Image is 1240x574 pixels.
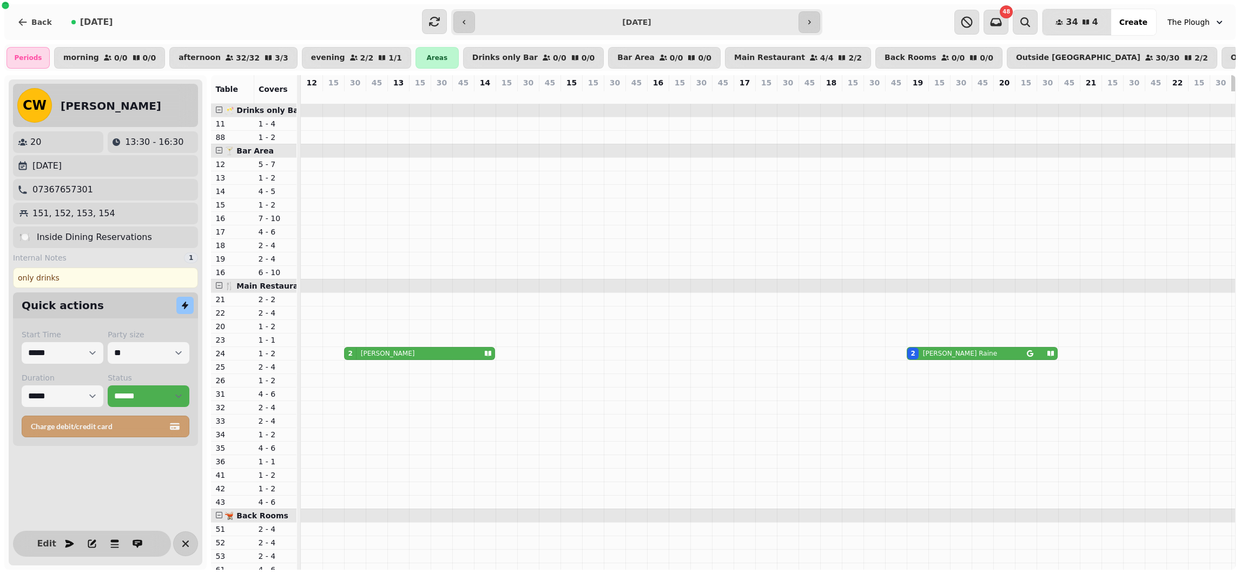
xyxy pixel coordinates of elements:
[258,348,292,359] p: 1 - 2
[258,375,292,386] p: 1 - 2
[582,54,595,62] p: 0 / 0
[215,348,249,359] p: 24
[545,90,554,101] p: 0
[215,551,249,562] p: 53
[804,77,815,88] p: 45
[1195,90,1203,101] p: 0
[566,77,577,88] p: 15
[1172,77,1183,88] p: 22
[258,240,292,251] p: 2 - 4
[328,77,339,88] p: 15
[675,77,685,88] p: 15
[215,362,249,372] p: 25
[258,362,292,372] p: 2 - 4
[22,298,104,313] h2: Quick actions
[1086,77,1096,88] p: 21
[372,90,381,101] p: 0
[1194,77,1204,88] p: 15
[258,416,292,426] p: 2 - 4
[32,207,115,220] p: 151, 152, 153, 154
[23,99,47,112] span: CW
[1130,90,1138,101] p: 0
[30,136,41,149] p: 20
[957,90,965,101] p: 0
[1173,90,1182,101] p: 0
[740,90,749,101] p: 0
[258,429,292,440] p: 1 - 2
[258,226,292,237] p: 4 - 6
[675,90,684,101] p: 0
[875,47,1002,69] button: Back Rooms0/00/0
[37,231,152,244] p: Inside Dining Reservations
[22,416,189,437] button: Charge debit/credit card
[393,77,404,88] p: 13
[1107,77,1118,88] p: 15
[545,77,555,88] p: 45
[553,54,566,62] p: 0 / 0
[892,90,900,101] p: 0
[31,18,52,26] span: Back
[885,54,936,62] p: Back Rooms
[215,524,249,535] p: 51
[225,511,288,520] span: 🫕 Back Rooms
[215,85,238,94] span: Table
[215,335,249,345] p: 23
[215,226,249,237] p: 17
[306,77,316,88] p: 12
[783,90,792,101] p: 0
[258,253,292,264] p: 2 - 4
[275,54,288,62] p: 3 / 3
[215,483,249,494] p: 42
[215,416,249,426] p: 33
[805,90,814,101] p: 0
[215,375,249,386] p: 26
[361,349,415,358] p: [PERSON_NAME]
[329,90,338,101] p: 0
[698,54,711,62] p: 0 / 0
[350,77,360,88] p: 30
[891,77,901,88] p: 45
[61,98,161,114] h2: [PERSON_NAME]
[848,54,862,62] p: 2 / 2
[632,90,641,101] p: 0
[567,90,576,101] p: 0
[372,77,382,88] p: 45
[13,252,67,263] span: Internal Notes
[225,106,302,115] span: 🥂 Drinks only Bar
[718,77,728,88] p: 45
[215,186,249,197] p: 14
[1064,77,1074,88] p: 45
[653,77,663,88] p: 16
[215,443,249,453] p: 35
[999,77,1010,88] p: 20
[258,551,292,562] p: 2 - 4
[40,539,53,548] span: Edit
[589,90,597,101] p: 0
[169,47,298,69] button: afternoon32/323/3
[734,54,805,62] p: Main Restaurant
[32,159,62,172] p: [DATE]
[215,172,249,183] p: 13
[32,183,93,196] p: 07367657301
[258,294,292,305] p: 2 - 2
[114,54,128,62] p: 0 / 0
[463,47,604,69] button: Drinks only Bar0/00/0
[258,199,292,210] p: 1 - 2
[978,90,987,101] p: 0
[215,389,249,399] p: 31
[258,118,292,129] p: 1 - 4
[1007,47,1217,69] button: Outside [GEOGRAPHIC_DATA]30/302/2
[1092,18,1098,26] span: 4
[302,47,411,69] button: evening2/21/1
[459,90,467,101] p: 0
[956,77,966,88] p: 30
[13,268,198,288] div: only drinks
[631,77,642,88] p: 45
[348,349,352,358] div: 2
[388,54,402,62] p: 1 / 1
[258,389,292,399] p: 4 - 6
[1043,90,1052,101] p: 0
[258,308,292,318] p: 2 - 4
[215,132,249,143] p: 88
[215,470,249,480] p: 41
